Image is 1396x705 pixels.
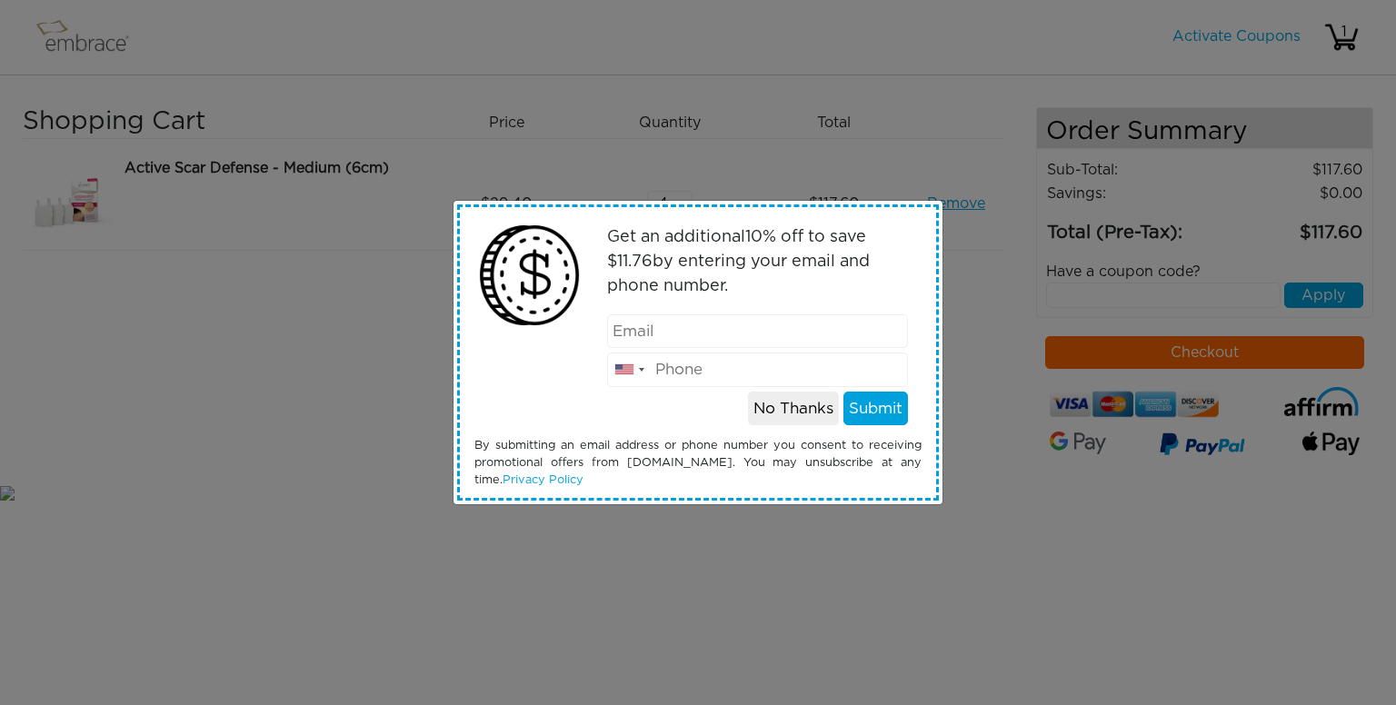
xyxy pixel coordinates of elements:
[470,216,589,335] img: money2.png
[503,474,583,486] a: Privacy Policy
[748,392,839,426] button: No Thanks
[461,437,935,490] div: By submitting an email address or phone number you consent to receiving promotional offers from [...
[608,353,650,386] div: United States: +1
[607,352,909,387] input: Phone
[607,225,909,299] p: Get an additional % off to save $ by entering your email and phone number.
[607,314,909,349] input: Email
[617,253,653,270] span: 11.76
[745,229,763,245] span: 10
[843,392,908,426] button: Submit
